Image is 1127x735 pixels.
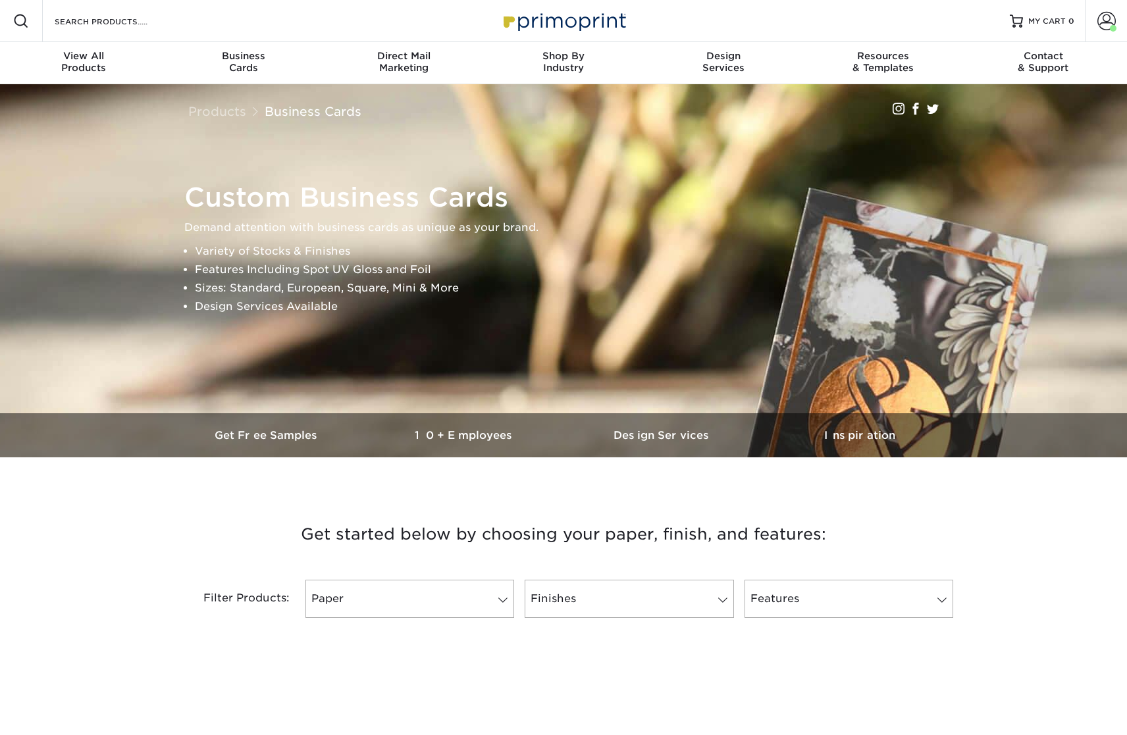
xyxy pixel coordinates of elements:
span: View All [4,50,164,62]
input: SEARCH PRODUCTS..... [53,13,182,29]
a: BusinessCards [164,42,324,84]
span: 0 [1068,16,1074,26]
span: Resources [803,50,963,62]
h1: Custom Business Cards [184,182,955,213]
img: Primoprint [498,7,629,35]
div: Industry [484,50,644,74]
a: Design Services [563,413,761,457]
a: Features [745,580,953,618]
p: Demand attention with business cards as unique as your brand. [184,218,955,237]
h3: Inspiration [761,429,958,442]
li: Design Services Available [195,297,955,316]
a: Business Cards [265,104,361,118]
div: Products [4,50,164,74]
a: Resources& Templates [803,42,963,84]
a: Products [188,104,246,118]
li: Variety of Stocks & Finishes [195,242,955,261]
a: Paper [305,580,514,618]
a: Shop ByIndustry [484,42,644,84]
h3: Design Services [563,429,761,442]
div: Services [643,50,803,74]
div: Marketing [324,50,484,74]
span: Direct Mail [324,50,484,62]
span: Business [164,50,324,62]
a: View AllProducts [4,42,164,84]
div: Cards [164,50,324,74]
a: 10+ Employees [366,413,563,457]
a: Inspiration [761,413,958,457]
li: Sizes: Standard, European, Square, Mini & More [195,279,955,297]
a: DesignServices [643,42,803,84]
span: Shop By [484,50,644,62]
div: & Support [963,50,1123,74]
div: & Templates [803,50,963,74]
a: Finishes [525,580,733,618]
span: Contact [963,50,1123,62]
h3: 10+ Employees [366,429,563,442]
a: Get Free Samples [169,413,366,457]
h3: Get started below by choosing your paper, finish, and features: [178,505,949,564]
h3: Get Free Samples [169,429,366,442]
a: Contact& Support [963,42,1123,84]
span: MY CART [1028,16,1066,27]
a: Direct MailMarketing [324,42,484,84]
span: Design [643,50,803,62]
div: Filter Products: [169,580,300,618]
li: Features Including Spot UV Gloss and Foil [195,261,955,279]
